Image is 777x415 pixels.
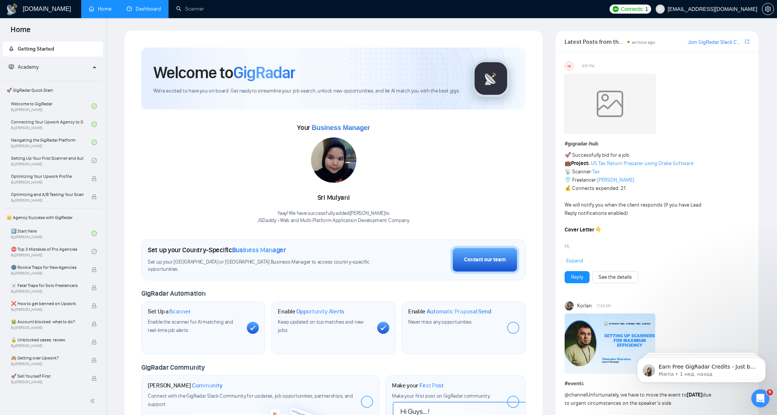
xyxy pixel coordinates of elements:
[592,168,600,175] a: Tax
[6,3,18,15] img: logo
[472,60,510,97] img: gigradar-logo.png
[751,389,769,407] iframe: Intercom live chat
[91,267,97,272] span: lock
[91,303,97,309] span: lock
[91,122,97,127] span: check-circle
[297,123,370,132] span: Your
[645,5,648,13] span: 1
[18,46,54,52] span: Getting Started
[148,308,190,315] h1: Set Up a
[91,249,97,254] span: check-circle
[148,382,223,389] h1: [PERSON_NAME]
[11,289,84,294] span: By [PERSON_NAME]
[169,308,190,315] span: Scanner
[577,302,592,310] span: Korlan
[278,319,364,333] span: Keep updated on top matches and new jobs.
[91,140,97,145] span: check-circle
[11,326,84,330] span: By [PERSON_NAME]
[591,160,693,167] a: US Tax Return Preparer using Drake Software
[565,392,587,398] span: @channel
[11,307,84,312] span: By [PERSON_NAME]
[450,246,519,274] button: Contact our team
[3,42,103,57] li: Getting Started
[11,344,84,348] span: By [PERSON_NAME]
[687,392,703,398] strong: [DATE]
[762,3,774,15] button: setting
[11,173,84,180] span: Optimizing Your Upwork Profile
[565,227,602,233] strong: Cover Letter 👇
[91,339,97,345] span: lock
[153,88,460,95] span: We're excited to have you on board. Get ready to streamline your job search, unlock new opportuni...
[257,217,410,224] p: JSDaddy - Web and Multi-Platform Application Development Company .
[232,246,286,254] span: Business Manager
[11,98,91,114] a: Welcome to GigRadarBy[PERSON_NAME]
[464,256,506,264] div: Contact our team
[11,152,91,169] a: Setting Up Your First Scanner and Auto-BidderBy[PERSON_NAME]
[11,318,84,326] span: 😭 Account blocked: what to do?
[296,308,344,315] span: Opportunity Alerts
[11,362,84,366] span: By [PERSON_NAME]
[11,264,84,271] span: 🌚 Rookie Traps for New Agencies
[91,158,97,163] span: check-circle
[278,308,344,315] h1: Enable
[192,382,223,389] span: Community
[141,289,205,298] span: GigRadar Automation
[762,6,774,12] span: setting
[767,389,773,395] span: 9
[658,6,663,12] span: user
[3,83,102,98] span: 🚀 GigRadar Quick Start
[565,301,574,310] img: Korlan
[11,380,84,384] span: By [PERSON_NAME]
[613,6,619,12] img: upwork-logo.png
[11,225,91,242] a: 1️⃣ Start HereBy[PERSON_NAME]
[11,116,91,133] a: Connecting Your Upwork Agency to GigRadarBy[PERSON_NAME]
[11,354,84,362] span: 🙈 Getting over Upwork?
[688,38,743,46] a: Join GigRadar Slack Community
[11,271,84,276] span: By [PERSON_NAME]
[257,210,410,224] div: Yaay! We have successfully added [PERSON_NAME] to
[148,246,286,254] h1: Set up your Country-Specific
[597,302,611,309] span: 11:02 AM
[632,40,655,45] span: an hour ago
[565,140,749,148] h1: # gigradar-hub
[3,210,102,225] span: 👑 Agency Success with GigRadar
[233,62,295,83] span: GigRadar
[565,74,655,134] img: weqQh+iSagEgQAAAABJRU5ErkJggg==
[11,372,84,380] span: 🚀 Sell Yourself First
[11,336,84,344] span: 🔓 Unblocked cases: review
[91,376,97,381] span: lock
[148,393,353,407] span: Connect with the GigRadar Slack Community for updates, job opportunities, partnerships, and support.
[91,231,97,236] span: check-circle
[571,273,583,281] a: Reply
[9,64,39,70] span: Academy
[148,319,233,333] span: Enable the scanner for AI matching and real-time job alerts.
[11,134,91,151] a: Navigating the GigRadar PlatformBy[PERSON_NAME]
[597,177,634,183] a: [PERSON_NAME]
[176,6,204,12] a: searchScanner
[91,285,97,290] span: lock
[566,258,583,264] span: Expand
[582,63,594,69] span: 3:51 PM
[392,382,444,389] h1: Make your
[91,358,97,363] span: lock
[18,64,39,70] span: Academy
[312,124,370,131] span: Business Manager
[762,6,774,12] a: setting
[9,46,14,51] span: rocket
[419,382,444,389] span: First Post
[148,259,371,273] span: Set up your [GEOGRAPHIC_DATA] or [GEOGRAPHIC_DATA] Business Manager to access country-specific op...
[745,39,749,45] span: export
[565,37,625,46] span: Latest Posts from the GigRadar Community
[91,321,97,327] span: lock
[565,313,655,374] img: F09DQRWLC0N-Event%20with%20Vlad%20Sharahov.png
[91,103,97,109] span: check-circle
[11,191,84,198] span: Optimizing and A/B Testing Your Scanner for Better Results
[153,62,295,83] h1: Welcome to
[11,243,91,260] a: ⛔ Top 3 Mistakes of Pro AgenciesBy[PERSON_NAME]
[5,24,37,40] span: Home
[257,191,410,204] div: Sri Mulyani
[565,62,573,70] div: US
